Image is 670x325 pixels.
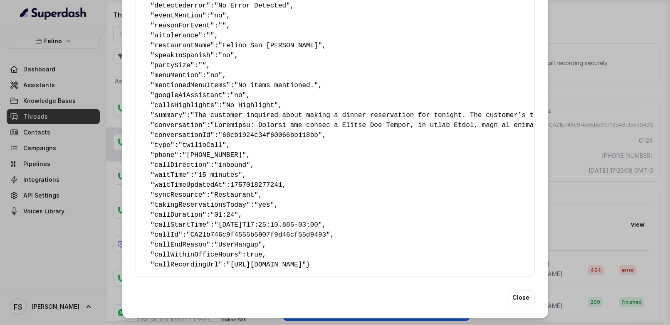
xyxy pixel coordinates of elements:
span: googleAiAssistant [154,92,222,99]
span: callDirection [154,161,206,169]
span: eventMention [154,12,202,20]
span: detectederror [154,2,206,10]
span: "[PHONE_NUMBER]" [183,152,247,159]
span: waitTimeUpdatedAt [154,181,222,189]
span: conversation [154,122,202,129]
span: "No Error Detected" [214,2,290,10]
span: "no" [230,92,246,99]
span: "" [206,32,214,39]
span: takingReservationsToday [154,201,246,209]
span: callRecordingUrl [154,261,218,269]
span: summary [154,112,182,119]
span: "Felino San [PERSON_NAME]" [218,42,322,49]
span: waitTime [154,171,186,179]
span: "no" [218,52,234,59]
span: "Restaurant" [210,191,258,199]
span: "No Highlight" [223,102,278,109]
span: "UserHangup" [214,241,262,249]
span: "15 minutes" [194,171,242,179]
span: "01:24" [210,211,238,219]
span: "68cb1924c34f60066bb118bb" [218,132,322,139]
span: "No items mentioned." [234,82,318,89]
span: "yes" [254,201,274,209]
button: Close [508,290,535,305]
span: menuMention [154,72,198,79]
span: "no" [210,12,226,20]
span: "no" [206,72,222,79]
span: "inbound" [214,161,250,169]
span: conversationId [154,132,210,139]
span: phone [154,152,174,159]
span: "" [198,62,206,69]
span: "[URL][DOMAIN_NAME]" [226,261,306,269]
span: true [246,251,262,259]
span: reasonForEvent [154,22,210,29]
span: 1757018277241 [230,181,282,189]
span: speakInSpanish [154,52,210,59]
span: callId [154,231,178,239]
span: "[DATE]T17:25:10.885-03:00" [214,221,322,229]
span: callWithinOfficeHours [154,251,238,259]
span: restaurantName [154,42,210,49]
span: mentionedMenuItems [154,82,226,89]
span: callDuration [154,211,202,219]
span: aitolerance [154,32,198,39]
span: type [154,142,170,149]
span: callsHighlights [154,102,214,109]
span: callStartTime [154,221,206,229]
span: "twilioCall" [178,142,226,149]
span: "CA21b746c9f4555b5907f9d46cf55d9493" [186,231,330,239]
span: "" [218,22,226,29]
span: partySize [154,62,190,69]
span: callEndReason [154,241,206,249]
span: syncResource [154,191,202,199]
